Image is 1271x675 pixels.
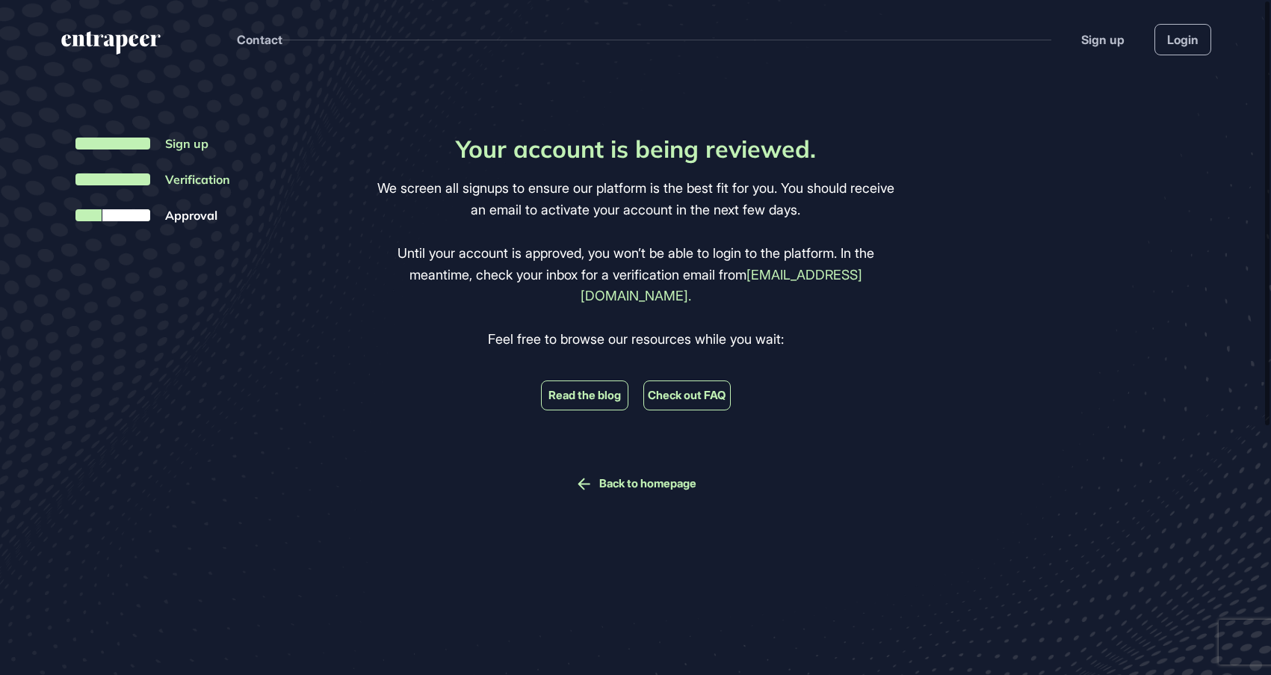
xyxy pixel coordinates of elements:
a: Back to homepage [599,477,696,490]
a: Read the blog [548,389,621,402]
p: Feel free to browse our resources while you wait: [488,329,784,351]
a: Sign up [1081,31,1125,49]
button: Contact [237,30,282,49]
a: Login [1154,24,1211,55]
p: We screen all signups to ensure our platform is the best fit for you. You should receive an email... [372,178,899,221]
a: Check out FAQ [648,389,726,402]
h1: Your account is being reviewed. [456,135,816,163]
a: entrapeer-logo [60,31,162,60]
p: Until your account is approved, you won’t be able to login to the platform. In the meantime, chec... [372,243,899,307]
